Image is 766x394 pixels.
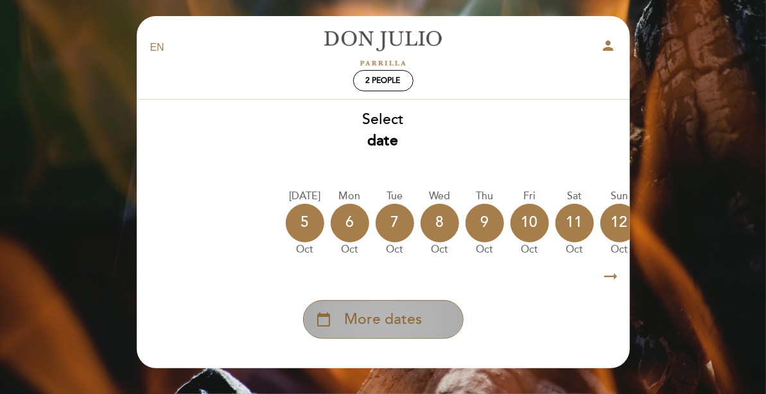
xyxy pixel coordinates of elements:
[601,38,616,53] i: person
[510,189,549,204] div: Fri
[344,309,422,330] span: More dates
[317,309,332,330] i: calendar_today
[286,189,324,204] div: [DATE]
[421,204,459,242] div: 8
[466,242,504,257] div: Oct
[510,204,549,242] div: 10
[601,38,616,58] button: person
[376,189,414,204] div: Tue
[555,204,594,242] div: 11
[600,204,639,242] div: 12
[466,204,504,242] div: 9
[286,204,324,242] div: 5
[600,189,639,204] div: Sun
[600,242,639,257] div: Oct
[136,109,631,152] div: Select
[421,189,459,204] div: Wed
[510,242,549,257] div: Oct
[421,242,459,257] div: Oct
[331,189,369,204] div: Mon
[555,242,594,257] div: Oct
[376,242,414,257] div: Oct
[466,189,504,204] div: Thu
[286,242,324,257] div: Oct
[555,189,594,204] div: Sat
[331,204,369,242] div: 6
[331,242,369,257] div: Oct
[366,76,401,85] span: 2 people
[602,263,621,291] i: arrow_right_alt
[368,132,399,150] b: date
[303,30,464,66] a: [PERSON_NAME]
[376,204,414,242] div: 7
